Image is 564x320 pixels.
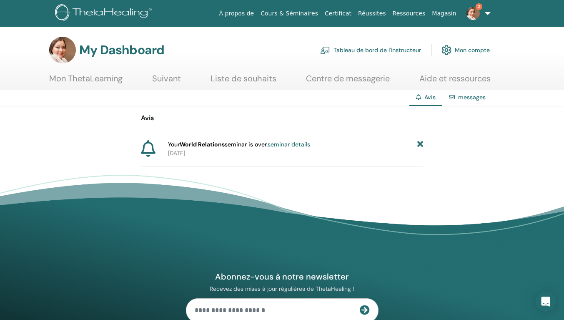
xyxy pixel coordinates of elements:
[268,141,310,148] a: seminar details
[458,93,486,101] a: messages
[168,140,310,149] span: Your seminar is over.
[141,113,423,123] p: Avis
[536,292,556,312] div: Open Intercom Messenger
[49,37,76,63] img: default.jpg
[79,43,164,58] h3: My Dashboard
[476,3,482,10] span: 2
[441,43,451,57] img: cog.svg
[152,73,181,90] a: Suivant
[306,73,390,90] a: Centre de messagerie
[355,6,389,21] a: Réussites
[211,73,276,90] a: Liste de souhaits
[186,285,379,292] p: Recevez des mises à jour régulières de ThetaHealing !
[320,41,421,59] a: Tableau de bord de l'instructeur
[49,73,123,90] a: Mon ThetaLearning
[321,6,355,21] a: Certificat
[186,271,379,282] h4: Abonnez-vous à notre newsletter
[441,41,490,59] a: Mon compte
[424,93,436,101] span: Avis
[168,149,423,158] p: [DATE]
[180,141,225,148] strong: World Relations
[466,7,480,20] img: default.jpg
[216,6,258,21] a: À propos de
[389,6,429,21] a: Ressources
[257,6,321,21] a: Cours & Séminaires
[429,6,459,21] a: Magasin
[320,46,330,54] img: chalkboard-teacher.svg
[55,4,155,23] img: logo.png
[419,73,491,90] a: Aide et ressources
